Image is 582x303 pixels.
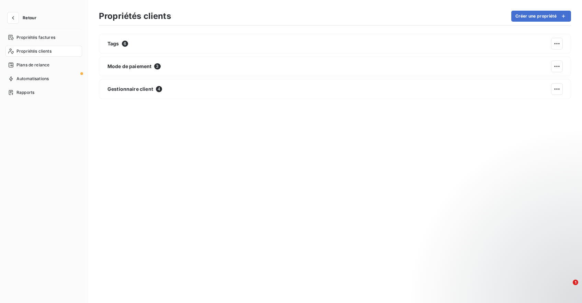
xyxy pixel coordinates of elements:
a: Propriétés clients [5,46,82,57]
span: Rapports [16,89,34,96]
iframe: Intercom notifications message [445,236,582,284]
a: Rapports [5,87,82,98]
span: Plans de relance [16,62,49,68]
a: Plans de relance [5,59,82,71]
span: Tags [107,40,119,47]
span: Propriétés clients [16,48,52,54]
span: 1 [573,280,578,285]
span: 3 [154,63,160,69]
span: Retour [23,16,36,20]
span: 6 [122,41,128,47]
span: Automatisations [16,76,49,82]
span: Propriétés factures [16,34,55,41]
a: Automatisations [5,73,82,84]
a: Propriétés factures [5,32,82,43]
button: Retour [5,12,42,23]
h3: Propriétés clients [99,10,171,22]
span: Mode de paiement [107,63,151,70]
button: Créer une propriété [511,11,571,22]
span: 4 [156,86,162,92]
span: Gestionnaire client [107,86,153,93]
iframe: Intercom live chat [559,280,575,296]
